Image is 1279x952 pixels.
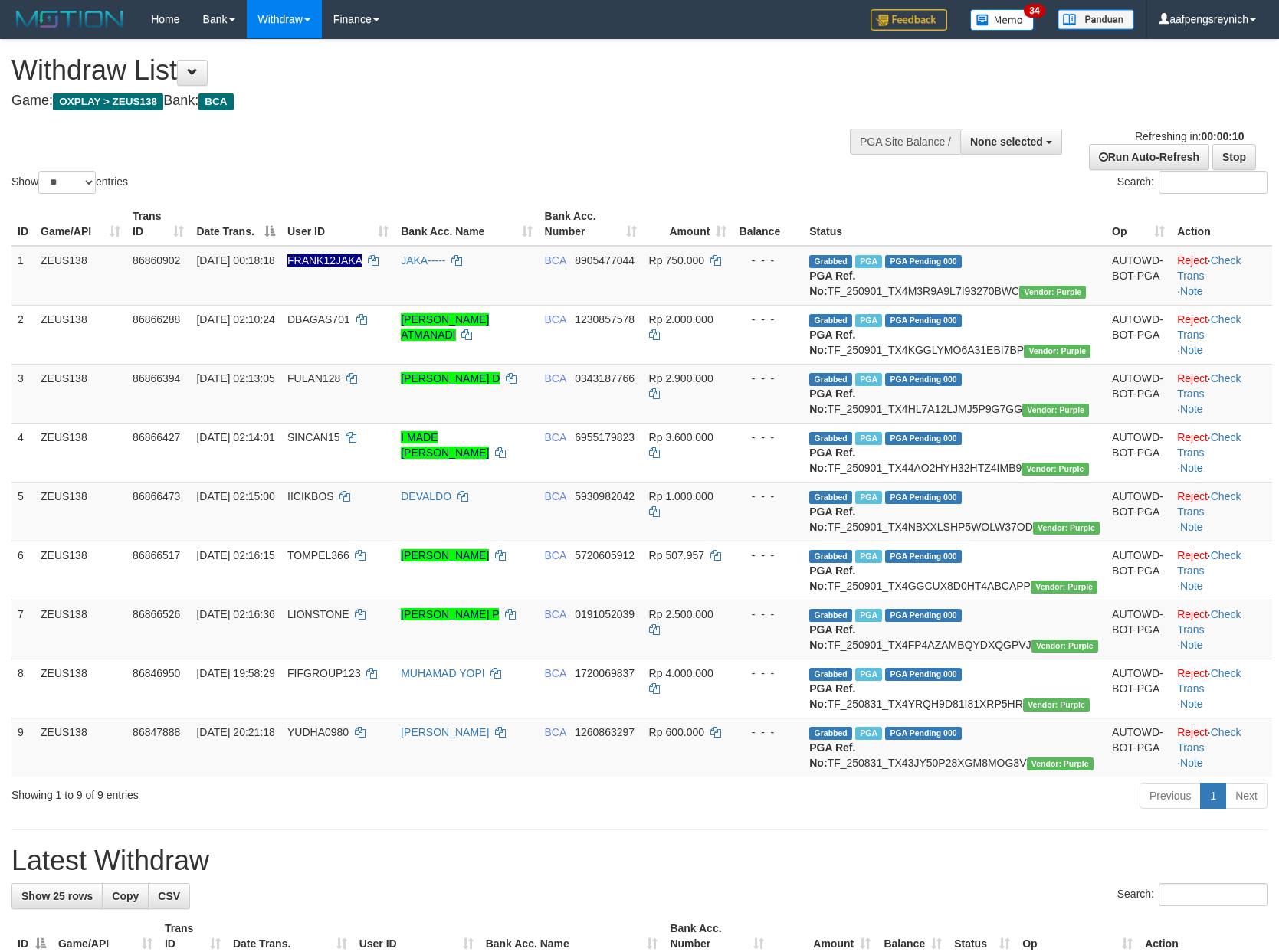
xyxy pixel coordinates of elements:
span: Marked by aafnoeunsreypich [855,668,882,681]
a: Note [1180,285,1203,297]
td: ZEUS138 [34,364,126,423]
th: Action [1171,202,1272,246]
span: SINCAN15 [287,431,339,443]
td: 2 [11,305,34,364]
span: None selected [970,136,1043,148]
span: YUDHA0980 [287,726,349,738]
span: Rp 2.900.000 [649,372,713,384]
b: PGA Ref. No: [809,741,855,769]
span: Copy [112,890,139,902]
th: Balance [733,202,803,246]
th: Date Trans.: activate to sort column descending [190,202,281,246]
div: Showing 1 to 9 of 9 entries [11,781,521,803]
span: Rp 2.000.000 [649,313,713,326]
span: Marked by aafpengsreynich [855,314,882,327]
span: 34 [1024,4,1045,18]
td: 1 [11,246,34,306]
span: 86847888 [133,726,180,738]
span: Grabbed [809,314,852,327]
a: Run Auto-Refresh [1089,144,1209,170]
span: Rp 1.000.000 [649,490,713,502]
a: Reject [1177,549,1208,561]
span: Grabbed [809,609,852,622]
td: 6 [11,541,34,600]
a: [PERSON_NAME] P [401,608,499,620]
span: PGA Pending [885,491,962,504]
td: AUTOWD-BOT-PGA [1106,423,1171,482]
span: Marked by aafpengsreynich [855,432,882,445]
div: PGA Site Balance / [850,129,960,155]
span: BCA [545,313,566,326]
td: AUTOWD-BOT-PGA [1106,305,1171,364]
a: Check Trans [1177,372,1241,400]
td: · · [1171,541,1272,600]
a: [PERSON_NAME] ATMANADI [401,313,489,341]
img: panduan.png [1058,9,1134,30]
div: - - - [739,430,797,445]
span: 86866394 [133,372,180,384]
a: Note [1180,639,1203,651]
b: PGA Ref. No: [809,564,855,592]
a: Reject [1177,431,1208,443]
a: 1 [1200,783,1226,809]
span: Grabbed [809,491,852,504]
span: Rp 3.600.000 [649,431,713,443]
td: TF_250901_TX4HL7A12LJMJ5P9G7GG [803,364,1106,423]
span: PGA Pending [885,314,962,327]
span: PGA Pending [885,432,962,445]
td: ZEUS138 [34,541,126,600]
span: [DATE] 02:14:01 [196,431,274,443]
span: Marked by aafpengsreynich [855,255,882,268]
span: Vendor URL: https://trx4.1velocity.biz [1031,640,1098,653]
td: · · [1171,305,1272,364]
td: 3 [11,364,34,423]
a: DEVALDO [401,490,451,502]
td: · · [1171,423,1272,482]
span: Rp 4.000.000 [649,667,713,679]
div: - - - [739,607,797,622]
span: Marked by aafpengsreynich [855,491,882,504]
td: ZEUS138 [34,482,126,541]
span: 86866473 [133,490,180,502]
td: TF_250831_TX4YRQH9D81I81XRP5HR [803,659,1106,718]
a: Check Trans [1177,726,1241,754]
td: TF_250901_TX4GGCUX8D0HT4ABCAPP [803,541,1106,600]
span: Grabbed [809,727,852,740]
td: ZEUS138 [34,600,126,659]
th: Status [803,202,1106,246]
b: PGA Ref. No: [809,447,855,474]
span: Vendor URL: https://trx4.1velocity.biz [1024,345,1090,358]
td: TF_250901_TX4NBXXLSHP5WOLW37OD [803,482,1106,541]
a: JAKA----- [401,254,445,267]
input: Search: [1159,171,1268,194]
a: Note [1180,698,1203,710]
td: TF_250901_TX4FP4AZAMBQYDXQGPVJ [803,600,1106,659]
td: ZEUS138 [34,718,126,777]
span: 86846950 [133,667,180,679]
a: Check Trans [1177,549,1241,577]
a: Next [1225,783,1268,809]
img: MOTION_logo.png [11,8,128,31]
span: 86866288 [133,313,180,326]
span: Show 25 rows [21,890,93,902]
a: Note [1180,580,1203,592]
span: TOMPEL366 [287,549,349,561]
span: Nama rekening ada tanda titik/strip, harap diedit [287,254,362,267]
td: ZEUS138 [34,423,126,482]
span: PGA Pending [885,668,962,681]
a: Copy [102,883,149,909]
td: · · [1171,600,1272,659]
a: I MADE [PERSON_NAME] [401,431,489,459]
td: AUTOWD-BOT-PGA [1106,718,1171,777]
th: Bank Acc. Name: activate to sort column ascending [395,202,538,246]
h1: Withdraw List [11,55,838,86]
a: Reject [1177,490,1208,502]
td: ZEUS138 [34,305,126,364]
th: User ID: activate to sort column ascending [281,202,395,246]
span: Vendor URL: https://trx4.1velocity.biz [1027,757,1094,770]
span: BCA [545,667,566,679]
span: [DATE] 02:16:36 [196,608,274,620]
span: Copy 5930982042 to clipboard [575,490,635,502]
h1: Latest Withdraw [11,846,1268,876]
a: Check Trans [1177,431,1241,459]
